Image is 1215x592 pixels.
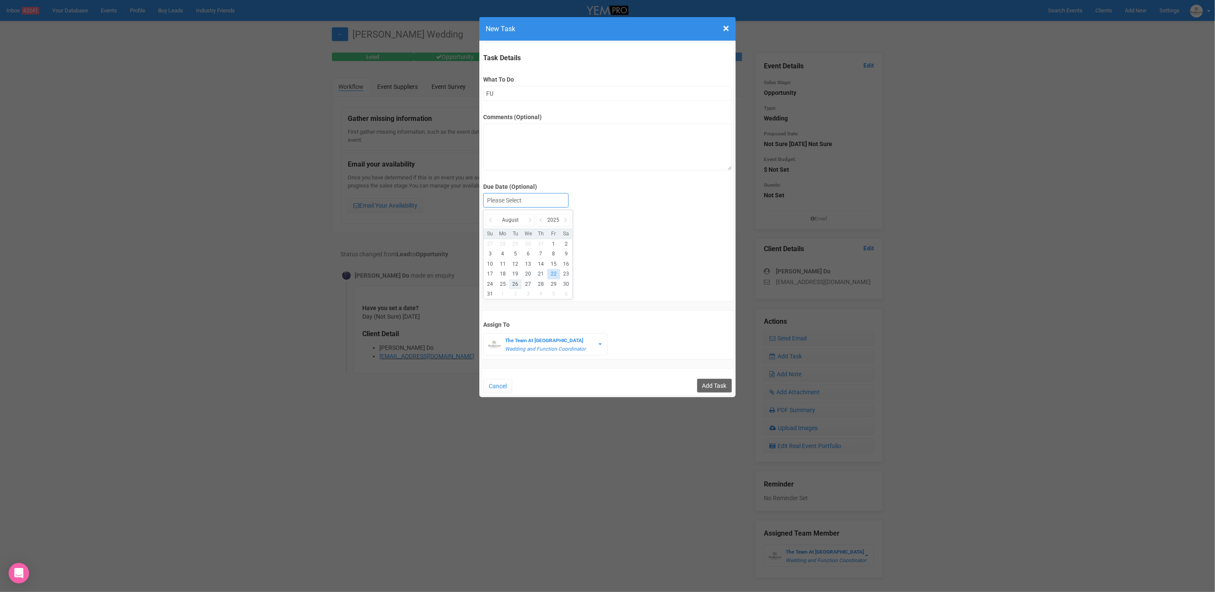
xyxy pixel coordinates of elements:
[534,230,547,237] li: Th
[522,269,534,279] li: 20
[484,259,496,269] li: 10
[522,249,534,259] li: 6
[509,279,522,289] li: 26
[484,279,496,289] li: 24
[484,289,496,299] li: 31
[560,259,573,269] li: 16
[522,259,534,269] li: 13
[509,259,522,269] li: 12
[522,279,534,289] li: 27
[534,289,547,299] li: 4
[509,249,522,259] li: 5
[496,279,509,289] li: 25
[560,279,573,289] li: 30
[483,320,731,329] label: Assign To
[496,239,509,249] li: 28
[484,230,496,237] li: Su
[505,346,586,352] em: Wedding and Function Coordinator
[547,230,560,237] li: Fr
[509,269,522,279] li: 19
[560,269,573,279] li: 23
[484,239,496,249] li: 27
[560,289,573,299] li: 6
[505,337,583,343] strong: The Team At [GEOGRAPHIC_DATA]
[534,239,547,249] li: 31
[534,259,547,269] li: 14
[502,217,519,224] span: August
[560,249,573,259] li: 9
[547,289,560,299] li: 5
[547,217,559,224] span: 2025
[483,53,731,63] legend: Task Details
[534,269,547,279] li: 21
[522,239,534,249] li: 30
[483,182,731,191] label: Due Date (Optional)
[522,230,534,237] li: We
[509,230,522,237] li: Tu
[534,249,547,259] li: 7
[9,563,29,583] div: Open Intercom Messenger
[560,239,573,249] li: 2
[496,289,509,299] li: 1
[496,269,509,279] li: 18
[522,289,534,299] li: 3
[496,230,509,237] li: Mo
[509,289,522,299] li: 2
[547,269,560,279] li: 22
[496,259,509,269] li: 11
[496,249,509,259] li: 4
[484,269,496,279] li: 17
[547,249,560,259] li: 8
[547,279,560,289] li: 29
[483,379,512,393] button: Cancel
[483,75,731,84] label: What To Do
[483,113,731,121] label: Comments (Optional)
[486,23,729,34] h4: New Task
[509,239,522,249] li: 29
[534,279,547,289] li: 28
[560,230,573,237] li: Sa
[484,249,496,259] li: 3
[488,338,501,351] img: BGLogo.jpg
[723,21,729,35] span: ×
[547,259,560,269] li: 15
[547,239,560,249] li: 1
[697,379,732,393] input: Add Task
